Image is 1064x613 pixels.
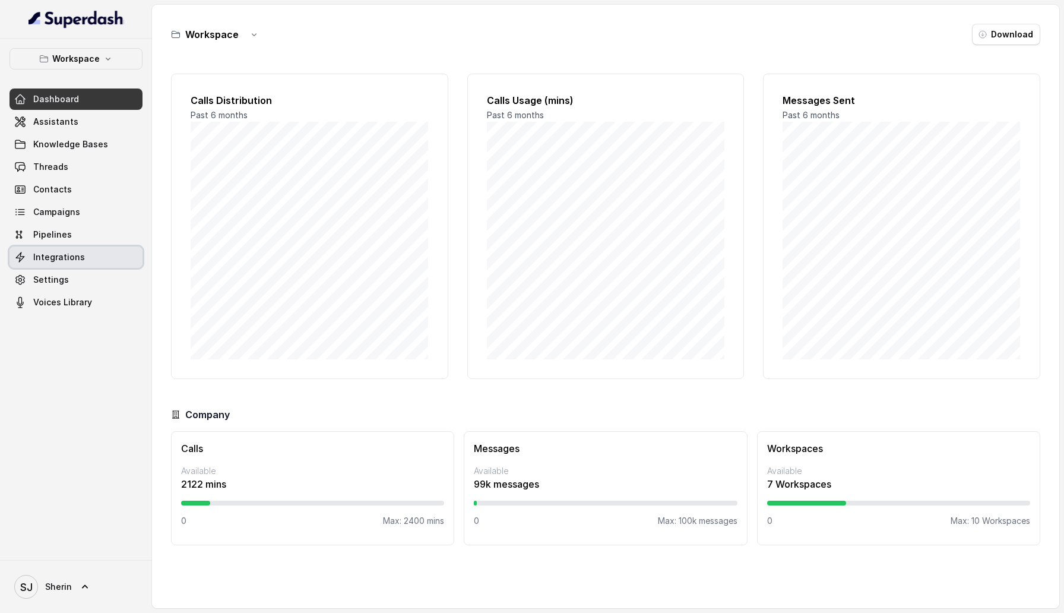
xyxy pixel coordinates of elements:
p: 99k messages [474,477,737,491]
span: Threads [33,161,68,173]
span: Contacts [33,184,72,195]
h2: Messages Sent [783,93,1021,108]
span: Voices Library [33,296,92,308]
span: Campaigns [33,206,80,218]
a: Voices Library [9,292,142,313]
span: Past 6 months [191,110,248,120]
h3: Workspaces [767,441,1030,456]
h3: Messages [474,441,737,456]
h3: Workspace [185,27,239,42]
a: Assistants [9,111,142,132]
a: Campaigns [9,201,142,223]
a: Pipelines [9,224,142,245]
p: 0 [767,515,772,527]
p: 2122 mins [181,477,444,491]
span: Dashboard [33,93,79,105]
h2: Calls Distribution [191,93,429,108]
span: Assistants [33,116,78,128]
span: Integrations [33,251,85,263]
text: SJ [20,581,33,593]
button: Workspace [9,48,142,69]
a: Knowledge Bases [9,134,142,155]
span: Sherin [45,581,72,593]
span: Past 6 months [487,110,544,120]
p: Max: 100k messages [658,515,737,527]
a: Dashboard [9,89,142,110]
span: Pipelines [33,229,72,241]
a: Integrations [9,247,142,268]
p: 0 [181,515,186,527]
p: 7 Workspaces [767,477,1030,491]
h2: Calls Usage (mins) [487,93,725,108]
p: Available [474,465,737,477]
a: Threads [9,156,142,178]
button: Download [972,24,1040,45]
a: Sherin [9,570,142,603]
p: Max: 10 Workspaces [951,515,1030,527]
p: Available [181,465,444,477]
a: Settings [9,269,142,290]
span: Past 6 months [783,110,840,120]
img: light.svg [28,10,124,29]
span: Knowledge Bases [33,138,108,150]
p: 0 [474,515,479,527]
p: Workspace [52,52,100,66]
h3: Calls [181,441,444,456]
p: Max: 2400 mins [383,515,444,527]
a: Contacts [9,179,142,200]
h3: Company [185,407,230,422]
p: Available [767,465,1030,477]
span: Settings [33,274,69,286]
